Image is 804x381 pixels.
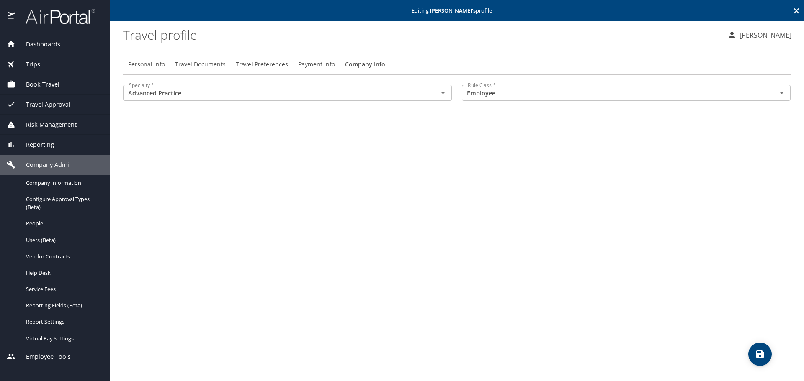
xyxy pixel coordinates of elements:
[26,253,100,261] span: Vendor Contracts
[15,60,40,69] span: Trips
[26,335,100,343] span: Virtual Pay Settings
[748,343,772,366] button: save
[26,269,100,277] span: Help Desk
[175,59,226,70] span: Travel Documents
[15,160,73,169] span: Company Admin
[776,87,788,99] button: Open
[26,236,100,244] span: Users (Beta)
[430,7,476,14] strong: [PERSON_NAME] 's
[128,59,165,70] span: Personal Info
[15,120,77,129] span: Risk Management
[123,22,720,48] h1: Travel profile
[8,8,16,25] img: icon-airportal.png
[724,28,795,43] button: [PERSON_NAME]
[737,30,791,40] p: [PERSON_NAME]
[15,100,70,109] span: Travel Approval
[345,59,385,70] span: Company Info
[15,140,54,149] span: Reporting
[298,59,335,70] span: Payment Info
[26,285,100,293] span: Service Fees
[236,59,288,70] span: Travel Preferences
[26,318,100,326] span: Report Settings
[112,8,801,13] p: Editing profile
[26,220,100,228] span: People
[26,179,100,187] span: Company Information
[15,40,60,49] span: Dashboards
[15,352,71,361] span: Employee Tools
[15,80,59,89] span: Book Travel
[26,195,100,211] span: Configure Approval Types (Beta)
[123,54,791,74] div: Profile
[437,87,449,99] button: Open
[26,302,100,309] span: Reporting Fields (Beta)
[16,8,95,25] img: airportal-logo.png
